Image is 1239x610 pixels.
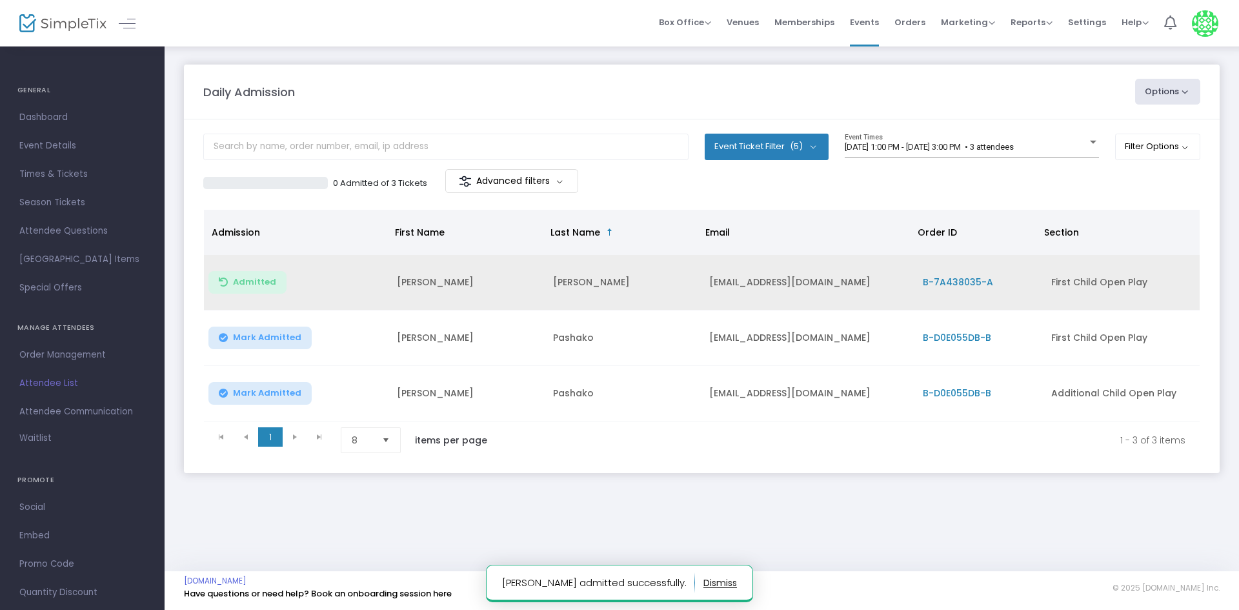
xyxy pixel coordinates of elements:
td: [EMAIL_ADDRESS][DOMAIN_NAME] [701,366,915,422]
span: 8 [352,434,372,447]
span: B-7A438035-A [923,276,993,289]
td: [PERSON_NAME] [389,310,545,366]
div: Data table [204,210,1200,422]
button: Admitted [208,271,287,294]
span: Admitted [233,277,276,287]
h4: PROMOTE [17,467,147,493]
span: Special Offers [19,280,145,296]
span: Sortable [605,227,615,238]
label: items per page [415,434,487,447]
kendo-pager-info: 1 - 3 of 3 items [514,427,1185,453]
h4: GENERAL [17,77,147,103]
span: B-D0E055DB-B [923,331,991,344]
span: [DATE] 1:00 PM - [DATE] 3:00 PM • 3 attendees [845,142,1014,152]
span: Promo Code [19,556,145,573]
button: Options [1135,79,1201,105]
td: Pashako [545,366,701,422]
td: Pashako [545,310,701,366]
p: 0 Admitted of 3 Tickets [333,177,427,190]
button: Mark Admitted [208,327,312,349]
td: First Child Open Play [1043,255,1200,310]
span: Admission [212,226,260,239]
span: Order Management [19,347,145,363]
span: B-D0E055DB-B [923,387,991,400]
span: Social [19,499,145,516]
m-panel-title: Daily Admission [203,83,295,101]
span: Attendee Questions [19,223,145,239]
span: Quantity Discount [19,584,145,601]
span: [GEOGRAPHIC_DATA] Items [19,251,145,268]
td: [PERSON_NAME] [545,255,701,310]
button: Select [377,428,395,452]
span: (5) [790,141,803,152]
span: Waitlist [19,432,52,445]
span: Attendee List [19,375,145,392]
input: Search by name, order number, email, ip address [203,134,689,160]
span: Memberships [774,6,834,39]
span: Events [850,6,879,39]
span: Dashboard [19,109,145,126]
img: filter [459,175,472,188]
td: [PERSON_NAME] [389,255,545,310]
a: Have questions or need help? Book an onboarding session here [184,587,452,600]
span: Embed [19,527,145,544]
button: Filter Options [1115,134,1201,159]
span: Section [1044,226,1079,239]
span: Event Details [19,137,145,154]
span: Page 1 [258,427,283,447]
span: Times & Tickets [19,166,145,183]
td: [EMAIL_ADDRESS][DOMAIN_NAME] [701,310,915,366]
span: Box Office [659,16,711,28]
span: Order ID [918,226,957,239]
button: Event Ticket Filter(5) [705,134,829,159]
span: Marketing [941,16,995,28]
span: Email [705,226,730,239]
span: Settings [1068,6,1106,39]
span: First Name [395,226,445,239]
span: Venues [727,6,759,39]
span: Last Name [550,226,600,239]
span: Reports [1011,16,1053,28]
td: First Child Open Play [1043,310,1200,366]
td: Additional Child Open Play [1043,366,1200,422]
td: [PERSON_NAME] [389,366,545,422]
p: [PERSON_NAME] admitted successfully. [502,573,695,593]
span: Mark Admitted [233,388,301,398]
m-button: Advanced filters [445,169,579,193]
span: Mark Admitted [233,332,301,343]
a: [DOMAIN_NAME] [184,576,247,586]
button: Mark Admitted [208,382,312,405]
span: © 2025 [DOMAIN_NAME] Inc. [1113,583,1220,593]
td: [EMAIL_ADDRESS][DOMAIN_NAME] [701,255,915,310]
span: Season Tickets [19,194,145,211]
span: Help [1122,16,1149,28]
button: dismiss [703,573,737,593]
span: Attendee Communication [19,403,145,420]
h4: MANAGE ATTENDEES [17,315,147,341]
span: Orders [894,6,925,39]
